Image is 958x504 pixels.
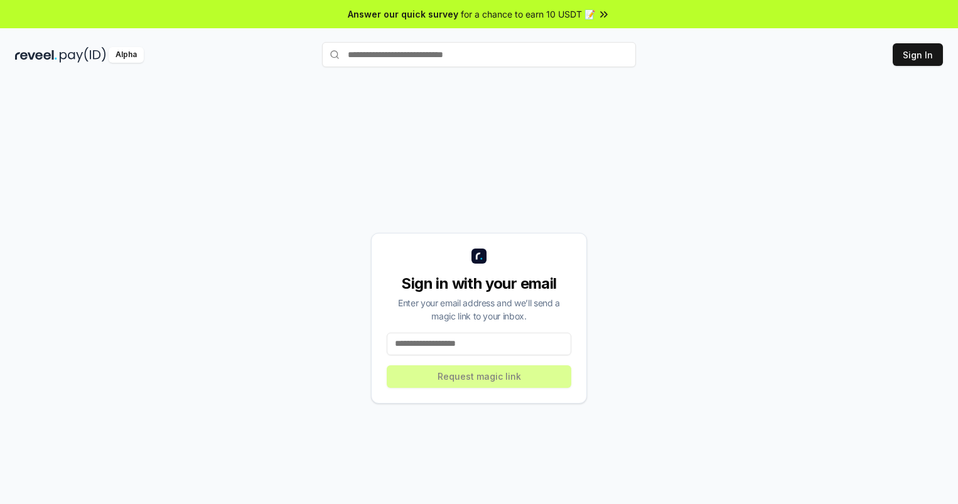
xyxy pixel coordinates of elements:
img: reveel_dark [15,47,57,63]
div: Alpha [109,47,144,63]
img: pay_id [60,47,106,63]
div: Enter your email address and we’ll send a magic link to your inbox. [387,296,571,323]
span: for a chance to earn 10 USDT 📝 [461,8,595,21]
img: logo_small [471,249,487,264]
span: Answer our quick survey [348,8,458,21]
div: Sign in with your email [387,274,571,294]
button: Sign In [893,43,943,66]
